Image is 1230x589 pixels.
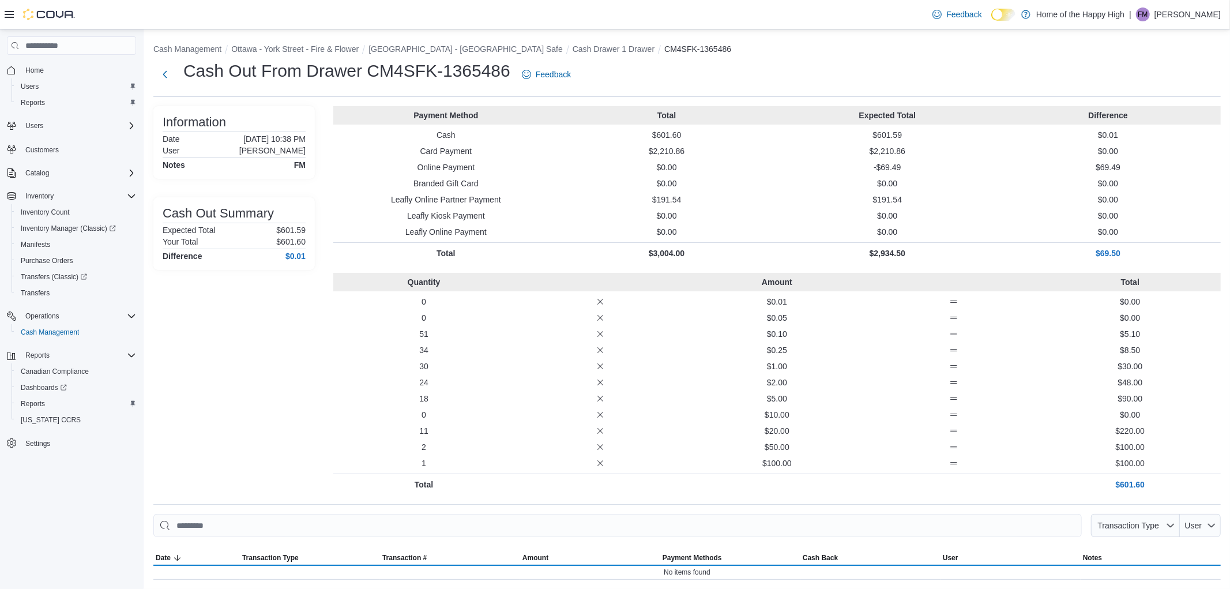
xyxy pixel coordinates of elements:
[338,226,554,238] p: Leafly Online Payment
[1000,226,1216,238] p: $0.00
[21,348,54,362] button: Reports
[163,160,185,170] h4: Notes
[663,553,722,562] span: Payment Methods
[691,441,863,453] p: $50.00
[691,312,863,324] p: $0.05
[338,145,554,157] p: Card Payment
[1044,441,1216,453] p: $100.00
[1000,247,1216,259] p: $69.50
[16,270,136,284] span: Transfers (Classic)
[1000,162,1216,173] p: $69.49
[16,254,78,268] a: Purchase Orders
[1000,178,1216,189] p: $0.00
[691,409,863,421] p: $10.00
[691,425,863,437] p: $20.00
[25,121,43,130] span: Users
[163,237,198,246] h6: Your Total
[16,80,43,93] a: Users
[1000,110,1216,121] p: Difference
[691,344,863,356] p: $0.25
[21,119,136,133] span: Users
[1044,361,1216,372] p: $30.00
[1044,328,1216,340] p: $5.10
[1044,479,1216,490] p: $601.60
[163,226,216,235] h6: Expected Total
[991,9,1015,21] input: Dark Mode
[691,457,863,469] p: $100.00
[559,178,775,189] p: $0.00
[21,63,48,77] a: Home
[559,162,775,173] p: $0.00
[780,210,996,222] p: $0.00
[2,62,141,78] button: Home
[163,207,274,220] h3: Cash Out Summary
[21,224,116,233] span: Inventory Manager (Classic)
[559,145,775,157] p: $2,210.86
[242,553,299,562] span: Transaction Type
[21,166,54,180] button: Catalog
[16,381,136,395] span: Dashboards
[12,78,141,95] button: Users
[239,146,306,155] p: [PERSON_NAME]
[21,309,64,323] button: Operations
[12,412,141,428] button: [US_STATE] CCRS
[21,399,45,408] span: Reports
[382,553,427,562] span: Transaction #
[1000,129,1216,141] p: $0.01
[2,141,141,157] button: Customers
[294,160,306,170] h4: FM
[946,9,981,20] span: Feedback
[1044,377,1216,388] p: $48.00
[21,189,136,203] span: Inventory
[16,286,136,300] span: Transfers
[780,145,996,157] p: $2,210.86
[16,381,72,395] a: Dashboards
[21,166,136,180] span: Catalog
[16,397,136,411] span: Reports
[21,383,67,392] span: Dashboards
[536,69,571,80] span: Feedback
[780,110,996,121] p: Expected Total
[517,63,575,86] a: Feedback
[1044,296,1216,307] p: $0.00
[1044,276,1216,288] p: Total
[12,253,141,269] button: Purchase Orders
[1044,312,1216,324] p: $0.00
[338,247,554,259] p: Total
[16,325,84,339] a: Cash Management
[16,96,50,110] a: Reports
[338,409,510,421] p: 0
[21,437,55,451] a: Settings
[16,365,93,378] a: Canadian Compliance
[163,146,180,155] h6: User
[16,365,136,378] span: Canadian Compliance
[691,328,863,340] p: $0.10
[2,118,141,134] button: Users
[21,208,70,217] span: Inventory Count
[21,256,73,265] span: Purchase Orders
[1036,7,1124,21] p: Home of the Happy High
[338,276,510,288] p: Quantity
[1000,210,1216,222] p: $0.00
[928,3,986,26] a: Feedback
[559,129,775,141] p: $601.60
[338,393,510,404] p: 18
[12,363,141,380] button: Canadian Compliance
[21,143,63,157] a: Customers
[691,393,863,404] p: $5.00
[25,66,44,75] span: Home
[559,110,775,121] p: Total
[660,551,800,565] button: Payment Methods
[12,95,141,111] button: Reports
[16,96,136,110] span: Reports
[1044,409,1216,421] p: $0.00
[12,285,141,301] button: Transfers
[368,44,563,54] button: [GEOGRAPHIC_DATA] - [GEOGRAPHIC_DATA] Safe
[2,347,141,363] button: Reports
[1097,521,1159,530] span: Transaction Type
[276,237,306,246] p: $601.60
[240,551,380,565] button: Transaction Type
[520,551,660,565] button: Amount
[338,210,554,222] p: Leafly Kiosk Payment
